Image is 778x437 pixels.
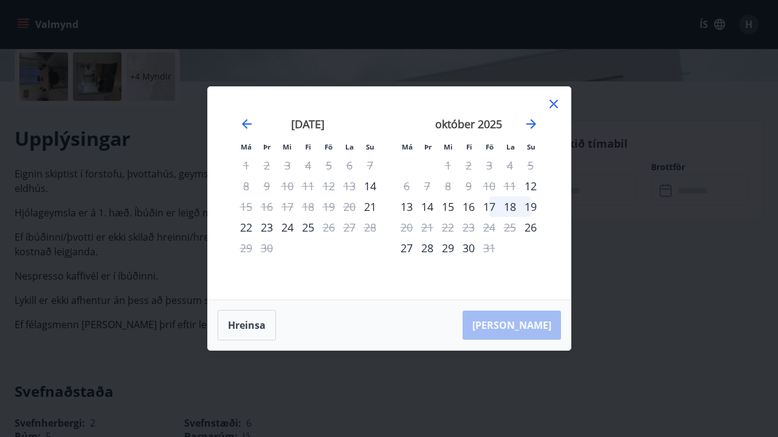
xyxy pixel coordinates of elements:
[506,142,515,151] small: La
[479,238,500,258] div: Aðeins útritun í boði
[318,196,339,217] td: Not available. föstudagur, 19. september 2025
[438,196,458,217] td: miðvikudagur, 15. október 2025
[360,196,380,217] div: Aðeins innritun í boði
[527,142,535,151] small: Su
[222,102,556,285] div: Calendar
[500,196,520,217] td: laugardagur, 18. október 2025
[366,142,374,151] small: Su
[236,176,256,196] td: Not available. mánudagur, 8. september 2025
[479,238,500,258] td: Not available. föstudagur, 31. október 2025
[458,196,479,217] div: 16
[396,238,417,258] td: mánudagur, 27. október 2025
[283,142,292,151] small: Mi
[339,196,360,217] td: Not available. laugardagur, 20. september 2025
[438,217,458,238] td: Not available. miðvikudagur, 22. október 2025
[396,196,417,217] div: 13
[298,196,318,217] td: Not available. fimmtudagur, 18. september 2025
[218,310,276,340] button: Hreinsa
[417,196,438,217] td: þriðjudagur, 14. október 2025
[520,176,541,196] div: Aðeins innritun í boði
[435,117,502,131] strong: október 2025
[291,117,325,131] strong: [DATE]
[500,176,520,196] td: Not available. laugardagur, 11. október 2025
[520,176,541,196] td: sunnudagur, 12. október 2025
[298,176,318,196] td: Not available. fimmtudagur, 11. september 2025
[345,142,354,151] small: La
[239,117,254,131] div: Move backward to switch to the previous month.
[277,217,298,238] td: miðvikudagur, 24. september 2025
[277,176,298,196] td: Not available. miðvikudagur, 10. september 2025
[396,238,417,258] div: 27
[458,217,479,238] td: Not available. fimmtudagur, 23. október 2025
[458,196,479,217] td: fimmtudagur, 16. október 2025
[277,217,298,238] div: 24
[438,238,458,258] td: miðvikudagur, 29. október 2025
[256,196,277,217] td: Not available. þriðjudagur, 16. september 2025
[236,217,256,238] td: mánudagur, 22. september 2025
[479,196,500,217] td: föstudagur, 17. október 2025
[500,196,520,217] div: 18
[396,217,417,238] td: Not available. mánudagur, 20. október 2025
[396,196,417,217] td: mánudagur, 13. október 2025
[298,217,318,238] td: fimmtudagur, 25. september 2025
[236,155,256,176] td: Not available. mánudagur, 1. september 2025
[241,142,252,151] small: Má
[256,155,277,176] td: Not available. þriðjudagur, 2. september 2025
[236,217,256,238] div: 22
[318,217,339,238] div: Aðeins útritun í boði
[500,217,520,238] td: Not available. laugardagur, 25. október 2025
[479,196,500,217] div: 17
[236,196,256,217] td: Not available. mánudagur, 15. september 2025
[360,176,380,196] td: sunnudagur, 14. september 2025
[318,155,339,176] td: Not available. föstudagur, 5. september 2025
[318,217,339,238] td: Not available. föstudagur, 26. september 2025
[360,217,380,238] td: Not available. sunnudagur, 28. september 2025
[256,176,277,196] td: Not available. þriðjudagur, 9. september 2025
[339,176,360,196] td: Not available. laugardagur, 13. september 2025
[438,155,458,176] td: Not available. miðvikudagur, 1. október 2025
[417,217,438,238] td: Not available. þriðjudagur, 21. október 2025
[417,176,438,196] td: Not available. þriðjudagur, 7. október 2025
[318,176,339,196] td: Not available. föstudagur, 12. september 2025
[402,142,413,151] small: Má
[438,238,458,258] div: 29
[438,196,458,217] div: 15
[339,217,360,238] td: Not available. laugardagur, 27. september 2025
[360,176,380,196] div: Aðeins innritun í boði
[524,117,539,131] div: Move forward to switch to the next month.
[236,196,256,217] div: Aðeins útritun í boði
[417,196,438,217] div: 14
[263,142,270,151] small: Þr
[520,196,541,217] div: 19
[458,238,479,258] div: 30
[417,238,438,258] td: þriðjudagur, 28. október 2025
[360,196,380,217] td: sunnudagur, 21. september 2025
[520,196,541,217] td: sunnudagur, 19. október 2025
[438,176,458,196] td: Not available. miðvikudagur, 8. október 2025
[424,142,432,151] small: Þr
[305,142,311,151] small: Fi
[298,217,318,238] div: 25
[500,155,520,176] td: Not available. laugardagur, 4. október 2025
[298,155,318,176] td: Not available. fimmtudagur, 4. september 2025
[520,155,541,176] td: Not available. sunnudagur, 5. október 2025
[520,217,541,238] td: sunnudagur, 26. október 2025
[360,155,380,176] td: Not available. sunnudagur, 7. september 2025
[486,142,494,151] small: Fö
[277,155,298,176] td: Not available. miðvikudagur, 3. september 2025
[417,238,438,258] div: 28
[479,217,500,238] td: Not available. föstudagur, 24. október 2025
[520,217,541,238] div: Aðeins innritun í boði
[277,196,298,217] td: Not available. miðvikudagur, 17. september 2025
[479,176,500,196] td: Not available. föstudagur, 10. október 2025
[256,217,277,238] div: 23
[325,142,332,151] small: Fö
[479,155,500,176] td: Not available. föstudagur, 3. október 2025
[256,238,277,258] td: Not available. þriðjudagur, 30. september 2025
[256,217,277,238] td: þriðjudagur, 23. september 2025
[236,238,256,258] td: Not available. mánudagur, 29. september 2025
[444,142,453,151] small: Mi
[458,155,479,176] td: Not available. fimmtudagur, 2. október 2025
[396,217,417,238] div: Aðeins útritun í boði
[458,238,479,258] td: fimmtudagur, 30. október 2025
